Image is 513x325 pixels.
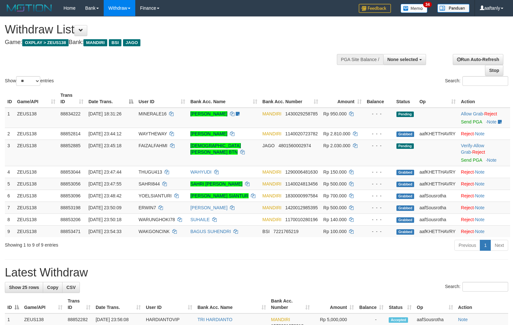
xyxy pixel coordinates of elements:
span: Rp 140.000 [323,217,347,222]
td: · [458,190,510,202]
td: 4 [5,166,14,178]
span: MINERALE16 [138,111,166,116]
span: Copy 1830000997584 to clipboard [285,193,318,198]
span: Copy 4801560002974 to clipboard [279,143,311,148]
span: [DATE] 23:48:42 [89,193,121,198]
span: [DATE] 18:31:26 [89,111,121,116]
span: BSI [262,229,270,234]
span: MANDIRI [262,131,281,136]
span: Copy 1170010280196 to clipboard [285,217,318,222]
span: · [461,111,484,116]
a: Note [475,229,485,234]
td: · [458,108,510,128]
span: Grabbed [396,205,414,211]
a: Reject [461,205,474,210]
td: ZEUS138 [14,140,58,166]
td: 9 [5,225,14,237]
span: Rp 2.030.000 [323,143,350,148]
a: Note [487,119,497,124]
th: Op: activate to sort column ascending [417,89,458,108]
span: Rp 700.000 [323,193,347,198]
a: BAGUS SUHENDRI [190,229,231,234]
span: Copy 7221765219 to clipboard [273,229,299,234]
th: ID: activate to sort column descending [5,295,22,313]
th: User ID: activate to sort column ascending [136,89,188,108]
span: Grabbed [396,194,414,199]
div: - - - [367,216,391,223]
td: ZEUS138 [14,166,58,178]
span: THUGU413 [138,169,162,175]
span: WAYTHEWAY [138,131,167,136]
a: Reject [461,229,474,234]
div: - - - [367,181,391,187]
span: Pending [396,143,414,149]
td: ZEUS138 [14,108,58,128]
td: 8 [5,213,14,225]
span: 88853056 [61,181,81,186]
span: Rp 2.810.000 [323,131,350,136]
button: None selected [383,54,426,65]
a: [PERSON_NAME] [190,205,227,210]
a: Show 25 rows [5,282,43,293]
a: Reject [484,111,497,116]
span: [DATE] 23:50:09 [89,205,121,210]
div: Showing 1 to 9 of 9 entries [5,239,209,248]
a: Reject [461,181,474,186]
td: · · [458,140,510,166]
span: Rp 100.000 [323,229,347,234]
span: Grabbed [396,182,414,187]
div: - - - [367,169,391,175]
td: aafKHETTHAVRY [417,128,458,140]
td: aafKHETTHAVRY [417,178,458,190]
label: Search: [445,76,508,86]
th: Bank Acc. Name: activate to sort column ascending [188,89,260,108]
a: Note [475,169,485,175]
td: aafSousrotha [417,190,458,202]
div: - - - [367,228,391,235]
span: [DATE] 23:54:33 [89,229,121,234]
th: Date Trans.: activate to sort column ascending [93,295,143,313]
span: FAIZALFAHMI [138,143,167,148]
span: MANDIRI [262,111,281,116]
h1: Latest Withdraw [5,266,508,279]
a: [DEMOGRAPHIC_DATA][PERSON_NAME] BTN [190,143,241,155]
h1: Withdraw List [5,23,336,36]
label: Show entries [5,76,54,86]
span: YOELSIANTURI [138,193,172,198]
td: 2 [5,128,14,140]
div: PGA Site Balance / [337,54,383,65]
a: Verify [461,143,472,148]
a: Next [490,240,508,251]
a: TRI HARDIANTO [197,317,233,322]
td: · [458,128,510,140]
span: MANDIRI [262,169,281,175]
span: JAGO [262,143,275,148]
th: Amount: activate to sort column ascending [321,89,364,108]
a: Run Auto-Refresh [453,54,503,65]
td: · [458,178,510,190]
th: Op: activate to sort column ascending [414,295,455,313]
span: 88853206 [61,217,81,222]
th: Balance [364,89,394,108]
a: Reject [472,149,485,155]
a: WAHYUDI [190,169,212,175]
span: JAGO [123,39,140,46]
span: Grabbed [396,217,414,223]
span: Copy [47,285,58,290]
td: · [458,202,510,213]
a: Note [475,131,485,136]
th: Bank Acc. Name: activate to sort column ascending [195,295,268,313]
td: aafKHETTHAVRY [417,166,458,178]
th: Status: activate to sort column ascending [386,295,414,313]
img: MOTION_logo.png [5,3,54,13]
td: 6 [5,190,14,202]
div: - - - [367,131,391,137]
th: Game/API: activate to sort column ascending [22,295,65,313]
th: ID [5,89,14,108]
a: Send PGA [461,119,482,124]
input: Search: [462,282,508,292]
a: 1 [480,240,491,251]
span: Grabbed [396,229,414,235]
span: 88853471 [61,229,81,234]
th: Bank Acc. Number: activate to sort column ascending [260,89,321,108]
